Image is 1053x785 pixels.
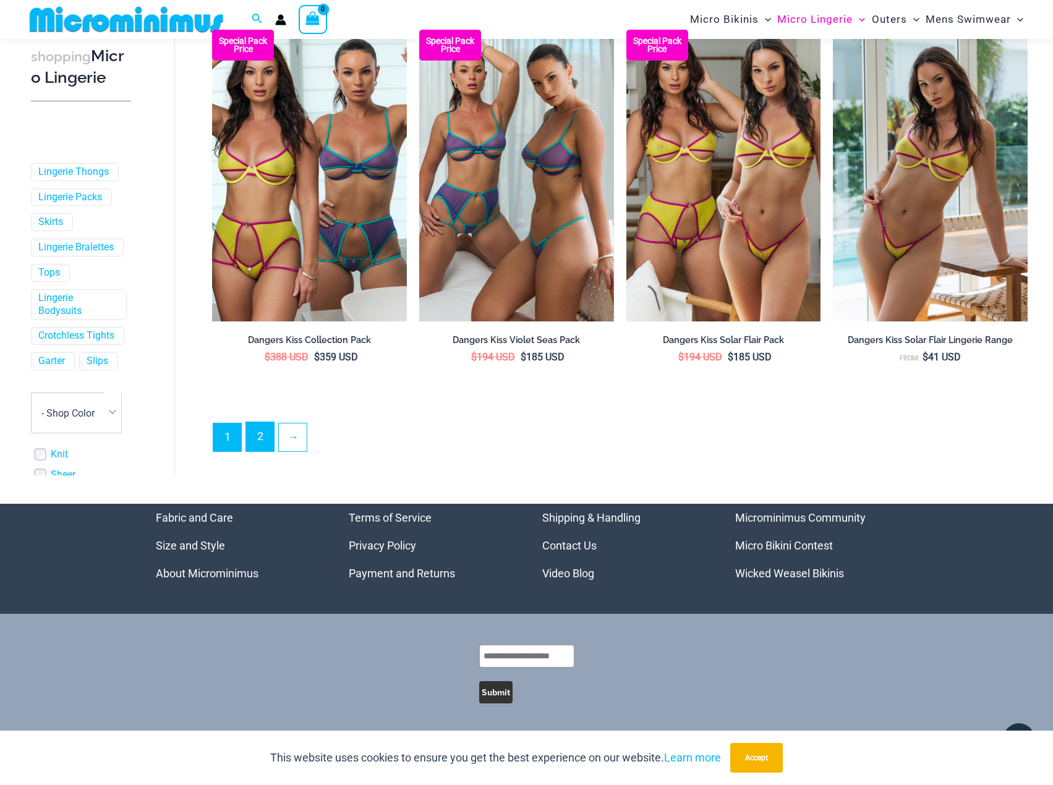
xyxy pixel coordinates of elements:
[31,49,91,64] span: shopping
[542,511,641,524] a: Shipping & Handling
[872,4,907,35] span: Outers
[349,511,432,524] a: Terms of Service
[923,351,961,363] bdi: 41 USD
[265,351,309,363] bdi: 388 USD
[869,4,923,35] a: OutersMenu ToggleMenu Toggle
[759,4,771,35] span: Menu Toggle
[38,216,63,229] a: Skirts
[542,539,597,552] a: Contact Us
[38,191,102,204] a: Lingerie Packs
[542,504,705,587] nav: Menu
[690,4,759,35] span: Micro Bikinis
[521,351,526,363] span: $
[471,351,515,363] bdi: 194 USD
[730,743,783,773] button: Accept
[900,354,919,362] span: From:
[32,394,121,433] span: - Shop Color
[51,449,68,462] a: Knit
[31,46,131,88] h3: Micro Lingerie
[349,504,511,587] aside: Footer Widget 2
[265,351,270,363] span: $
[853,4,865,35] span: Menu Toggle
[212,334,407,350] a: Dangers Kiss Collection Pack
[1011,4,1023,35] span: Menu Toggle
[833,334,1028,350] a: Dangers Kiss Solar Flair Lingerie Range
[212,30,407,321] a: Dangers kiss Collection Pack Dangers Kiss Solar Flair 1060 Bra 611 Micro 1760 Garter 03Dangers Ki...
[212,422,1028,459] nav: Product Pagination
[156,567,258,580] a: About Microminimus
[833,334,1028,346] h2: Dangers Kiss Solar Flair Lingerie Range
[252,12,263,27] a: Search icon link
[246,422,274,451] a: Page 2
[728,351,733,363] span: $
[38,292,117,318] a: Lingerie Bodysuits
[314,351,358,363] bdi: 359 USD
[521,351,565,363] bdi: 185 USD
[926,4,1011,35] span: Mens Swimwear
[626,30,821,321] a: Dangers kiss Solar Flair Pack Dangers Kiss Solar Flair 1060 Bra 6060 Thong 1760 Garter 03Dangers ...
[212,30,407,321] img: Dangers kiss Collection Pack
[833,30,1028,321] img: Dangers Kiss Solar Flair 1060 Bra 6060 Thong 01
[279,423,307,451] a: →
[212,334,407,346] h2: Dangers Kiss Collection Pack
[626,334,821,346] h2: Dangers Kiss Solar Flair Pack
[38,166,109,179] a: Lingerie Thongs
[728,351,772,363] bdi: 185 USD
[678,351,722,363] bdi: 194 USD
[735,567,844,580] a: Wicked Weasel Bikinis
[542,567,594,580] a: Video Blog
[41,407,95,419] span: - Shop Color
[664,751,721,764] a: Learn more
[735,504,898,587] aside: Footer Widget 4
[38,355,65,368] a: Garter
[777,4,853,35] span: Micro Lingerie
[923,351,928,363] span: $
[349,504,511,587] nav: Menu
[213,423,241,451] span: Page 1
[156,511,233,524] a: Fabric and Care
[419,334,614,350] a: Dangers Kiss Violet Seas Pack
[923,4,1026,35] a: Mens SwimwearMenu ToggleMenu Toggle
[678,351,684,363] span: $
[87,355,108,368] a: Slips
[685,2,1028,37] nav: Site Navigation
[314,351,320,363] span: $
[38,242,114,255] a: Lingerie Bralettes
[626,334,821,350] a: Dangers Kiss Solar Flair Pack
[687,4,774,35] a: Micro BikinisMenu ToggleMenu Toggle
[156,504,318,587] aside: Footer Widget 1
[479,681,513,703] button: Submit
[774,4,868,35] a: Micro LingerieMenu ToggleMenu Toggle
[25,6,228,33] img: MM SHOP LOGO FLAT
[419,334,614,346] h2: Dangers Kiss Violet Seas Pack
[735,504,898,587] nav: Menu
[833,30,1028,321] a: Dangers Kiss Solar Flair 1060 Bra 6060 Thong 01Dangers Kiss Solar Flair 1060 Bra 6060 Thong 04Dan...
[38,330,114,343] a: Crotchless Tights
[349,539,416,552] a: Privacy Policy
[299,5,327,33] a: View Shopping Cart, empty
[471,351,477,363] span: $
[349,567,455,580] a: Payment and Returns
[156,504,318,587] nav: Menu
[212,37,274,53] b: Special Pack Price
[419,37,481,53] b: Special Pack Price
[907,4,919,35] span: Menu Toggle
[542,504,705,587] aside: Footer Widget 3
[275,14,286,25] a: Account icon link
[735,539,833,552] a: Micro Bikini Contest
[51,469,75,482] a: Sheer
[31,393,122,434] span: - Shop Color
[419,30,614,321] a: Dangers kiss Violet Seas Pack Dangers Kiss Violet Seas 1060 Bra 611 Micro 04Dangers Kiss Violet S...
[419,30,614,321] img: Dangers kiss Violet Seas Pack
[735,511,866,524] a: Microminimus Community
[626,37,688,53] b: Special Pack Price
[270,749,721,767] p: This website uses cookies to ensure you get the best experience on our website.
[38,267,60,280] a: Tops
[626,30,821,321] img: Dangers kiss Solar Flair Pack
[156,539,225,552] a: Size and Style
